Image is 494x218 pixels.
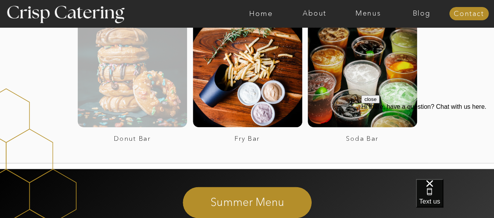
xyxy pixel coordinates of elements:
[341,10,395,18] a: Menus
[79,135,185,142] a: Donut Bar
[288,10,341,18] a: About
[234,10,288,18] a: Home
[449,10,489,18] a: Contact
[361,95,494,189] iframe: podium webchat widget prompt
[416,179,494,218] iframe: podium webchat widget bubble
[194,135,300,142] a: Fry Bar
[141,195,353,209] a: Summer Menu
[309,135,416,142] a: Soda Bar
[395,10,448,18] a: Blog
